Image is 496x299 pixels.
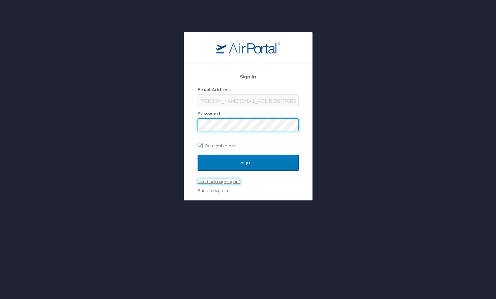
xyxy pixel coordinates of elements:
[198,111,220,116] label: Password
[198,141,299,150] label: Remember me
[198,179,240,184] a: Need help signing in?
[198,87,231,92] label: Email Address
[216,42,280,53] img: logo
[198,155,299,171] input: Sign In
[198,188,228,193] a: Back to sign in
[198,73,299,80] h2: Sign In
